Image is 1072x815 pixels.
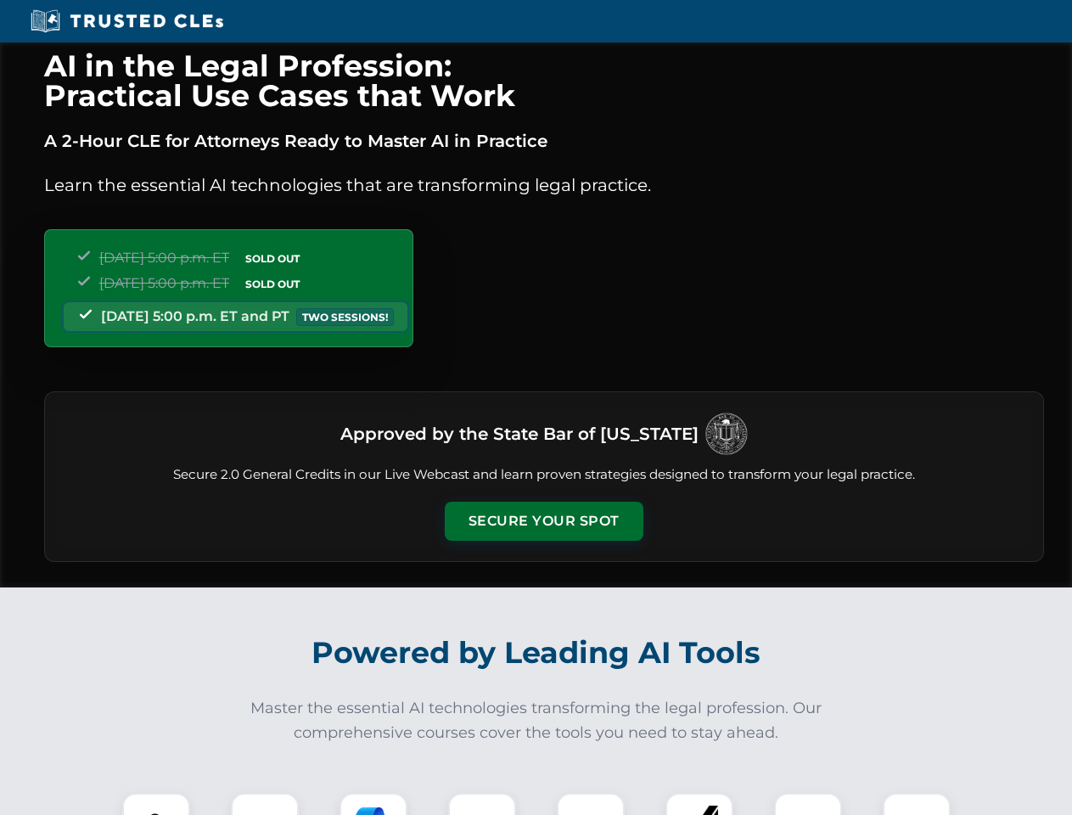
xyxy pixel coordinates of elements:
span: [DATE] 5:00 p.m. ET [99,275,229,291]
img: Trusted CLEs [25,8,228,34]
h1: AI in the Legal Profession: Practical Use Cases that Work [44,51,1044,110]
p: A 2-Hour CLE for Attorneys Ready to Master AI in Practice [44,127,1044,155]
h2: Powered by Leading AI Tools [66,623,1007,683]
button: Secure Your Spot [445,502,643,541]
span: SOLD OUT [239,250,306,267]
span: SOLD OUT [239,275,306,293]
p: Master the essential AI technologies transforming the legal profession. Our comprehensive courses... [239,696,833,745]
p: Secure 2.0 General Credits in our Live Webcast and learn proven strategies designed to transform ... [65,465,1023,485]
p: Learn the essential AI technologies that are transforming legal practice. [44,171,1044,199]
h3: Approved by the State Bar of [US_STATE] [340,419,699,449]
span: [DATE] 5:00 p.m. ET [99,250,229,266]
img: Logo [705,413,748,455]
